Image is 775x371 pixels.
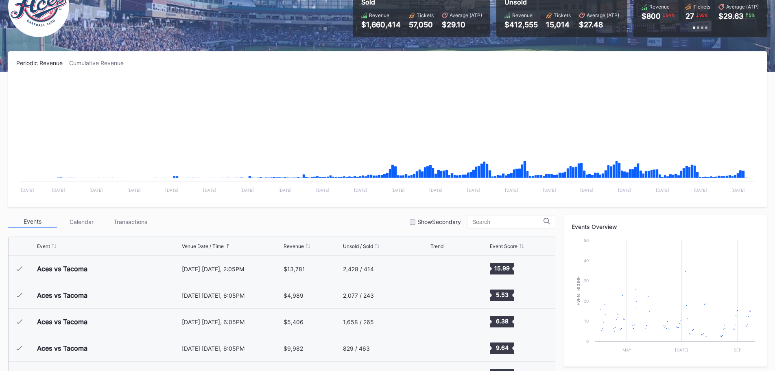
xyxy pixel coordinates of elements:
text: May [622,347,631,352]
div: Transactions [106,215,155,228]
text: [DATE] [580,188,594,193]
text: [DATE] [203,188,216,193]
div: $27.48 [579,20,619,29]
div: Event Score [490,243,517,249]
text: [DATE] [391,188,405,193]
text: [DATE] [90,188,103,193]
text: [DATE] [21,188,34,193]
input: Search [472,219,544,225]
div: Cumulative Revenue [69,59,130,66]
text: [DATE] [467,188,480,193]
text: [DATE] [656,188,669,193]
div: Events Overview [572,223,759,230]
div: [DATE] [DATE], 2:05PM [182,266,282,272]
div: $9,982 [284,345,303,352]
div: [DATE] [DATE], 6:05PM [182,292,282,299]
svg: Chart title [430,312,455,332]
text: [DATE] [731,188,745,193]
div: [DATE] [DATE], 6:05PM [182,345,282,352]
svg: Chart title [430,338,455,358]
div: Tickets [417,12,434,18]
text: [DATE] [354,188,367,193]
div: Trend [430,243,443,249]
text: 20 [584,299,589,303]
text: Sep [734,347,741,352]
div: Average (ATP) [726,4,759,10]
div: 1,658 / 265 [343,318,374,325]
text: [DATE] [618,188,631,193]
div: Tickets [693,4,710,10]
div: Aces vs Tacoma [37,318,87,326]
svg: Chart title [572,236,759,358]
text: [DATE] [675,347,688,352]
text: [DATE] [505,188,518,193]
text: 40 [584,258,589,263]
div: Aces vs Tacoma [37,265,87,273]
div: $13,781 [284,266,305,272]
text: 30 [584,278,589,283]
div: Calendar [57,215,106,228]
svg: Chart title [430,285,455,305]
text: [DATE] [52,188,65,193]
div: Tickets [554,12,571,18]
text: [DATE] [240,188,254,193]
div: Venue Date / Time [182,243,224,249]
div: Unsold / Sold [343,243,373,249]
div: 95 % [699,12,708,18]
div: 57,050 [409,20,434,29]
text: [DATE] [127,188,141,193]
div: Aces vs Tacoma [37,291,87,299]
text: 6.38 [496,318,508,325]
text: [DATE] [694,188,707,193]
text: 5.53 [496,291,508,298]
svg: Chart title [16,77,759,199]
text: [DATE] [543,188,556,193]
div: $412,555 [504,20,538,29]
text: [DATE] [316,188,330,193]
div: [DATE] [DATE], 6:05PM [182,318,282,325]
div: Revenue [649,4,670,10]
text: [DATE] [278,188,292,193]
div: Revenue [369,12,389,18]
div: Average (ATP) [450,12,482,18]
div: Revenue [512,12,533,18]
div: Periodic Revenue [16,59,69,66]
svg: Chart title [430,259,455,279]
text: [DATE] [429,188,443,193]
div: 15,014 [546,20,571,29]
div: 2,428 / 414 [343,266,374,272]
div: 27 [685,12,694,20]
div: Event [37,243,50,249]
text: 10 [584,318,589,323]
div: Aces vs Tacoma [37,344,87,352]
div: $29.63 [718,12,744,20]
div: 5 % [748,12,755,18]
text: Event Score [576,276,581,305]
div: Events [8,215,57,228]
div: $4,989 [284,292,303,299]
text: [DATE] [165,188,179,193]
text: 50 [584,238,589,243]
div: Revenue [284,243,304,249]
div: $800 [642,12,661,20]
div: Average (ATP) [587,12,619,18]
div: Show Secondary [417,218,461,225]
div: 2,077 / 243 [343,292,374,299]
text: 15.99 [494,265,510,272]
div: $29.10 [442,20,482,29]
div: $1,660,414 [361,20,401,29]
div: 94 % [665,12,675,18]
div: $5,406 [284,318,303,325]
text: 0 [586,339,589,344]
text: 9.64 [496,344,508,351]
div: 829 / 463 [343,345,370,352]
